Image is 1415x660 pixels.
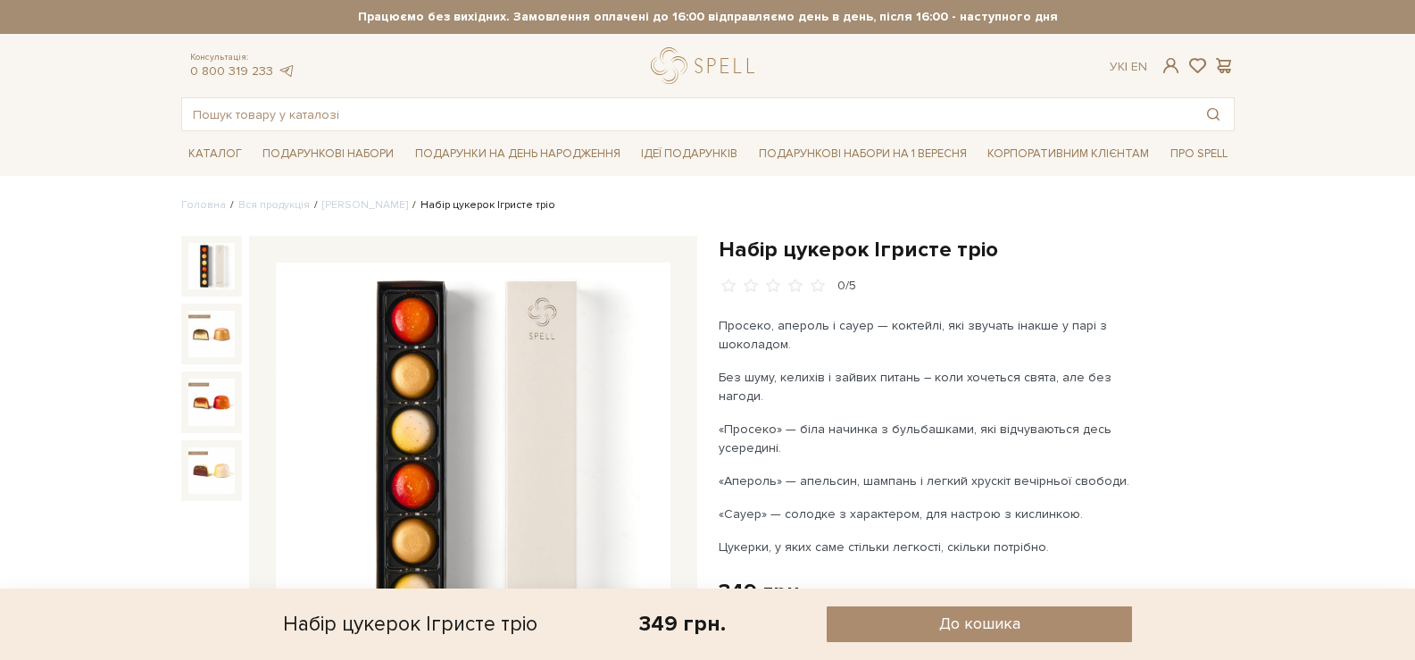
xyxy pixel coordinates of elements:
a: Корпоративним клієнтам [980,138,1156,169]
img: Набір цукерок Ігристе тріо [188,447,235,494]
div: Ук [1110,59,1147,75]
a: Головна [181,198,226,212]
a: 0 800 319 233 [190,63,273,79]
h1: Набір цукерок Ігристе тріо [719,236,1235,263]
a: En [1131,59,1147,74]
a: Подарунки на День народження [408,140,628,168]
a: Ідеї подарунків [634,140,745,168]
p: «Сауер» — солодке з характером, для настрою з кислинкою. [719,505,1137,523]
a: telegram [278,63,295,79]
a: Вся продукція [238,198,310,212]
div: 349 грн. [639,610,726,638]
button: До кошика [827,606,1132,642]
div: Набір цукерок Ігристе тріо [283,606,537,642]
li: Набір цукерок Ігристе тріо [408,197,555,213]
button: Пошук товару у каталозі [1193,98,1234,130]
p: «Просеко» — біла начинка з бульбашками, які відчуваються десь усередині. [719,420,1137,457]
a: Подарункові набори [255,140,401,168]
a: Каталог [181,140,249,168]
strong: Працюємо без вихідних. Замовлення оплачені до 16:00 відправляємо день в день, після 16:00 - насту... [181,9,1235,25]
p: Цукерки, у яких саме стільки легкості, скільки потрібно. [719,538,1137,556]
img: Набір цукерок Ігристе тріо [188,243,235,289]
img: Набір цукерок Ігристе тріо [188,311,235,357]
div: 0/5 [837,278,856,295]
a: [PERSON_NAME] [322,198,408,212]
img: Набір цукерок Ігристе тріо [188,379,235,425]
div: 349 грн. [719,578,805,606]
span: | [1125,59,1128,74]
p: Просеко, апероль і сауер — коктейлі, які звучать інакше у парі з шоколадом. [719,316,1137,354]
img: Набір цукерок Ігристе тріо [276,263,670,657]
span: До кошика [939,614,1020,634]
span: Консультація: [190,52,295,63]
a: Про Spell [1163,140,1235,168]
p: «Апероль» — апельсин, шампань і легкий хрускіт вечірньої свободи. [719,472,1137,490]
a: Подарункові набори на 1 Вересня [752,138,974,169]
p: Без шуму, келихів і зайвих питань – коли хочеться свята, але без нагоди. [719,368,1137,405]
input: Пошук товару у каталозі [182,98,1193,130]
a: logo [651,47,762,84]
